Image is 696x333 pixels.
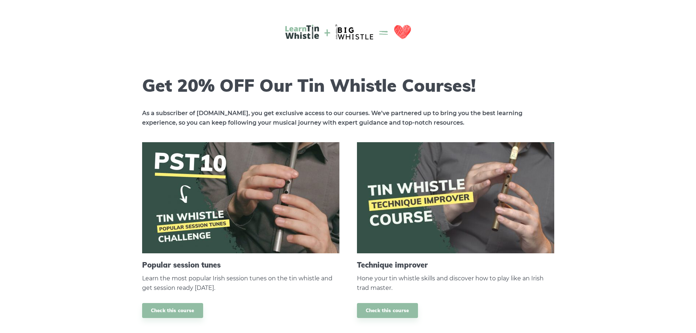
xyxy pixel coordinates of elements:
[357,274,554,293] div: Hone your tin whistle skills and discover how to play like an Irish trad master.
[142,274,339,293] div: Learn the most popular Irish session tunes on the tin whistle and get session ready [DATE].
[142,110,522,126] strong: As a subscriber of [DOMAIN_NAME], you get exclusive access to our courses. We’ve partnered up to ...
[142,75,554,96] h1: Get 20% OFF Our Tin Whistle Courses!
[357,142,554,253] img: tin-whistle-course
[142,261,339,269] span: Popular session tunes
[357,303,418,318] a: Check this course
[142,303,203,318] a: Check this course
[357,261,554,269] span: Technique improver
